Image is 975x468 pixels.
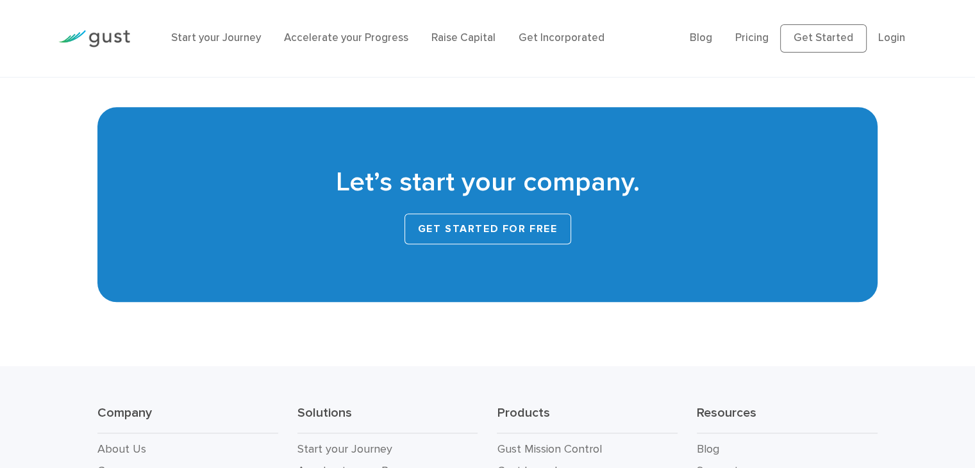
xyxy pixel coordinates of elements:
a: Accelerate your Progress [284,31,408,44]
img: Gust Logo [58,30,130,47]
a: Login [878,31,905,44]
a: Get Started for Free [404,213,571,244]
a: Raise Capital [431,31,496,44]
a: Start your Journey [297,442,392,456]
a: Blog [697,442,719,456]
h3: Company [97,405,278,433]
h3: Products [497,405,678,433]
a: Blog [690,31,712,44]
a: Gust Mission Control [497,442,601,456]
h2: Let’s start your company. [117,165,858,201]
h3: Solutions [297,405,478,433]
a: Start your Journey [171,31,261,44]
a: Get Started [780,24,867,53]
a: About Us [97,442,146,456]
a: Pricing [735,31,769,44]
a: Get Incorporated [519,31,604,44]
h3: Resources [697,405,878,433]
